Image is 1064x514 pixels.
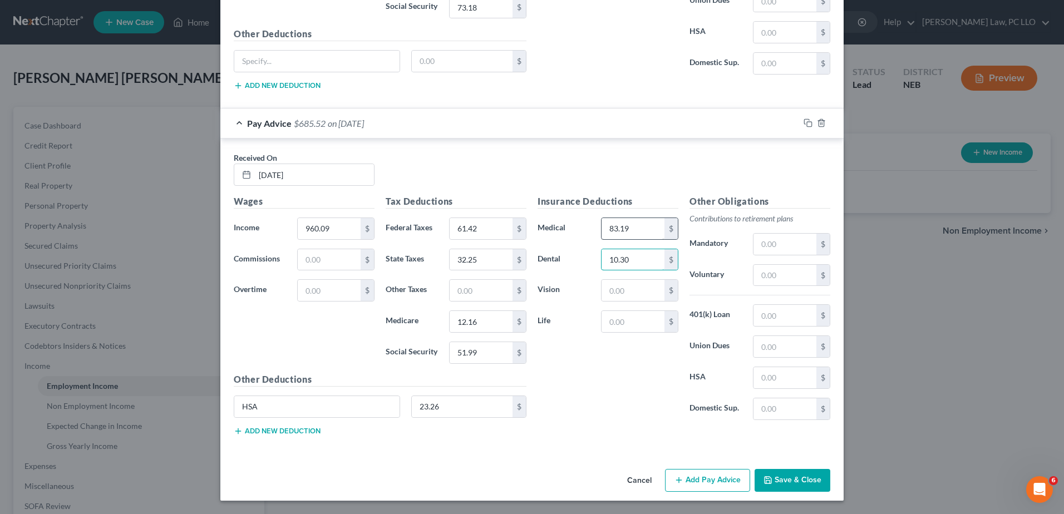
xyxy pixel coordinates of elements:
[664,311,678,332] div: $
[234,373,526,387] h5: Other Deductions
[816,53,830,74] div: $
[513,51,526,72] div: $
[380,342,444,364] label: Social Security
[298,249,361,270] input: 0.00
[361,280,374,301] div: $
[513,396,526,417] div: $
[513,218,526,239] div: $
[234,195,375,209] h5: Wages
[532,310,595,333] label: Life
[753,53,816,74] input: 0.00
[684,233,747,255] label: Mandatory
[689,195,830,209] h5: Other Obligations
[361,249,374,270] div: $
[816,234,830,255] div: $
[294,118,326,128] span: $685.52
[450,218,513,239] input: 0.00
[602,311,664,332] input: 0.00
[602,218,664,239] input: 0.00
[234,27,526,41] h5: Other Deductions
[753,336,816,357] input: 0.00
[753,234,816,255] input: 0.00
[538,195,678,209] h5: Insurance Deductions
[513,342,526,363] div: $
[412,51,513,72] input: 0.00
[665,469,750,492] button: Add Pay Advice
[513,249,526,270] div: $
[689,213,830,224] p: Contributions to retirement plans
[1026,476,1053,503] iframe: Intercom live chat
[816,398,830,419] div: $
[753,398,816,419] input: 0.00
[228,249,292,271] label: Commissions
[450,249,513,270] input: 0.00
[298,280,361,301] input: 0.00
[532,279,595,302] label: Vision
[664,218,678,239] div: $
[664,249,678,270] div: $
[328,118,364,128] span: on [DATE]
[602,249,664,270] input: 0.00
[816,367,830,388] div: $
[450,311,513,332] input: 0.00
[753,22,816,43] input: 0.00
[532,249,595,271] label: Dental
[755,469,830,492] button: Save & Close
[1049,476,1058,485] span: 6
[753,305,816,326] input: 0.00
[816,22,830,43] div: $
[450,280,513,301] input: 0.00
[380,218,444,240] label: Federal Taxes
[380,310,444,333] label: Medicare
[247,118,292,128] span: Pay Advice
[684,304,747,327] label: 401(k) Loan
[532,218,595,240] label: Medical
[234,396,400,417] input: Specify...
[234,427,321,436] button: Add new deduction
[753,367,816,388] input: 0.00
[684,264,747,286] label: Voluntary
[753,265,816,286] input: 0.00
[664,280,678,301] div: $
[602,280,664,301] input: 0.00
[386,195,526,209] h5: Tax Deductions
[234,153,277,162] span: Received On
[816,265,830,286] div: $
[234,51,400,72] input: Specify...
[228,279,292,302] label: Overtime
[513,280,526,301] div: $
[816,305,830,326] div: $
[361,218,374,239] div: $
[684,335,747,358] label: Union Dues
[618,470,661,492] button: Cancel
[816,336,830,357] div: $
[380,279,444,302] label: Other Taxes
[234,81,321,90] button: Add new deduction
[255,164,374,185] input: MM/DD/YYYY
[684,21,747,43] label: HSA
[234,223,259,232] span: Income
[380,249,444,271] label: State Taxes
[684,52,747,75] label: Domestic Sup.
[513,311,526,332] div: $
[412,396,513,417] input: 0.00
[684,398,747,420] label: Domestic Sup.
[450,342,513,363] input: 0.00
[684,367,747,389] label: HSA
[298,218,361,239] input: 0.00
